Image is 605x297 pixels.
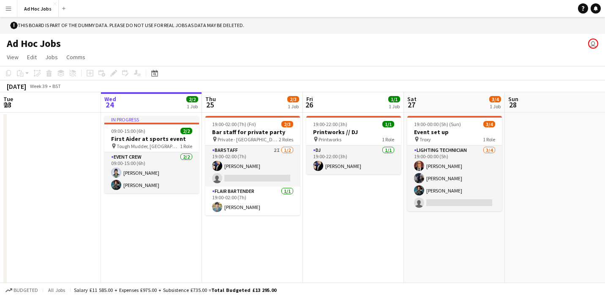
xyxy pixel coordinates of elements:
[281,121,293,127] span: 2/3
[2,100,13,110] span: 23
[489,96,501,102] span: 3/4
[103,100,116,110] span: 24
[407,128,502,136] h3: Event set up
[4,286,39,295] button: Budgeted
[17,0,59,17] button: Ad Hoc Jobs
[288,103,299,110] div: 1 Job
[211,287,276,293] span: Total Budgeted £13 295.00
[407,95,417,103] span: Sat
[104,152,199,193] app-card-role: Event Crew2/209:00-15:00 (6h)[PERSON_NAME][PERSON_NAME]
[66,53,85,61] span: Comms
[306,116,401,174] app-job-card: 19:00-22:00 (3h)1/1Printworks // DJ Printworks1 RoleDJ1/119:00-22:00 (3h)[PERSON_NAME]
[407,116,502,211] app-job-card: 19:00-00:00 (5h) (Sun)3/4Event set up Troxy1 RoleLighting technician3/419:00-00:00 (5h)[PERSON_NA...
[104,116,199,193] app-job-card: In progress09:00-15:00 (6h)2/2First Aider at sports event Tough Mudder, [GEOGRAPHIC_DATA]1 RoleEv...
[420,136,431,143] span: Troxy
[27,53,37,61] span: Edit
[507,100,518,110] span: 28
[483,121,495,127] span: 3/4
[414,121,461,127] span: 19:00-00:00 (5h) (Sun)
[588,38,598,49] app-user-avatar: Tabitha Nielsen
[7,37,61,50] h1: Ad Hoc Jobs
[104,116,199,123] div: In progress
[3,95,13,103] span: Tue
[104,135,199,143] h3: First Aider at sports event
[490,103,501,110] div: 1 Job
[306,128,401,136] h3: Printworks // DJ
[104,95,116,103] span: Wed
[205,116,300,215] app-job-card: 19:00-02:00 (7h) (Fri)2/3Bar staff for private party Private - [GEOGRAPHIC_DATA]2 RolesBarstaff2I...
[180,143,192,149] span: 1 Role
[287,96,299,102] span: 2/3
[382,136,394,143] span: 1 Role
[508,95,518,103] span: Sun
[117,143,180,149] span: Tough Mudder, [GEOGRAPHIC_DATA]
[218,136,279,143] span: Private - [GEOGRAPHIC_DATA]
[305,100,313,110] span: 26
[205,128,300,136] h3: Bar staff for private party
[204,100,216,110] span: 25
[483,136,495,143] span: 1 Role
[3,52,22,63] a: View
[186,96,198,102] span: 2/2
[313,121,347,127] span: 19:00-22:00 (3h)
[28,83,49,89] span: Week 39
[306,146,401,174] app-card-role: DJ1/119:00-22:00 (3h)[PERSON_NAME]
[24,52,40,63] a: Edit
[306,95,313,103] span: Fri
[205,187,300,215] app-card-role: Flair Bartender1/119:00-02:00 (7h)[PERSON_NAME]
[382,121,394,127] span: 1/1
[46,287,67,293] span: All jobs
[42,52,61,63] a: Jobs
[389,103,400,110] div: 1 Job
[45,53,58,61] span: Jobs
[407,146,502,211] app-card-role: Lighting technician3/419:00-00:00 (5h)[PERSON_NAME][PERSON_NAME][PERSON_NAME]
[14,287,38,293] span: Budgeted
[10,22,18,29] span: !
[406,100,417,110] span: 27
[205,95,216,103] span: Thu
[319,136,341,143] span: Printworks
[212,121,256,127] span: 19:00-02:00 (7h) (Fri)
[111,128,145,134] span: 09:00-15:00 (6h)
[74,287,276,293] div: Salary £11 585.00 + Expenses £975.00 + Subsistence £735.00 =
[205,146,300,187] app-card-role: Barstaff2I1/219:00-02:00 (7h)[PERSON_NAME]
[63,52,89,63] a: Comms
[180,128,192,134] span: 2/2
[7,82,26,91] div: [DATE]
[388,96,400,102] span: 1/1
[7,53,19,61] span: View
[52,83,61,89] div: BST
[187,103,198,110] div: 1 Job
[279,136,293,143] span: 2 Roles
